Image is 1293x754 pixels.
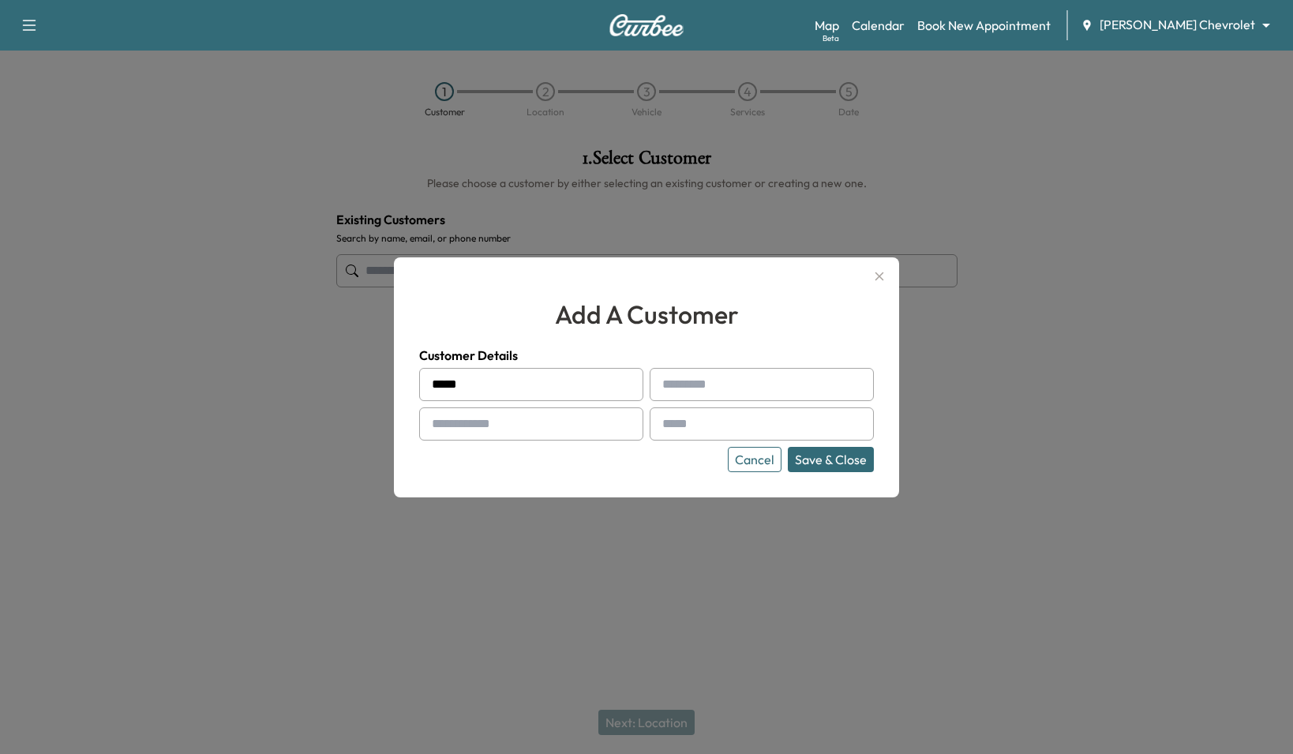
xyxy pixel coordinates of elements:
[1100,16,1255,34] span: [PERSON_NAME] Chevrolet
[815,16,839,35] a: MapBeta
[852,16,905,35] a: Calendar
[788,447,874,472] button: Save & Close
[419,295,874,333] h2: add a customer
[728,447,781,472] button: Cancel
[609,14,684,36] img: Curbee Logo
[823,32,839,44] div: Beta
[419,346,874,365] h4: Customer Details
[917,16,1051,35] a: Book New Appointment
